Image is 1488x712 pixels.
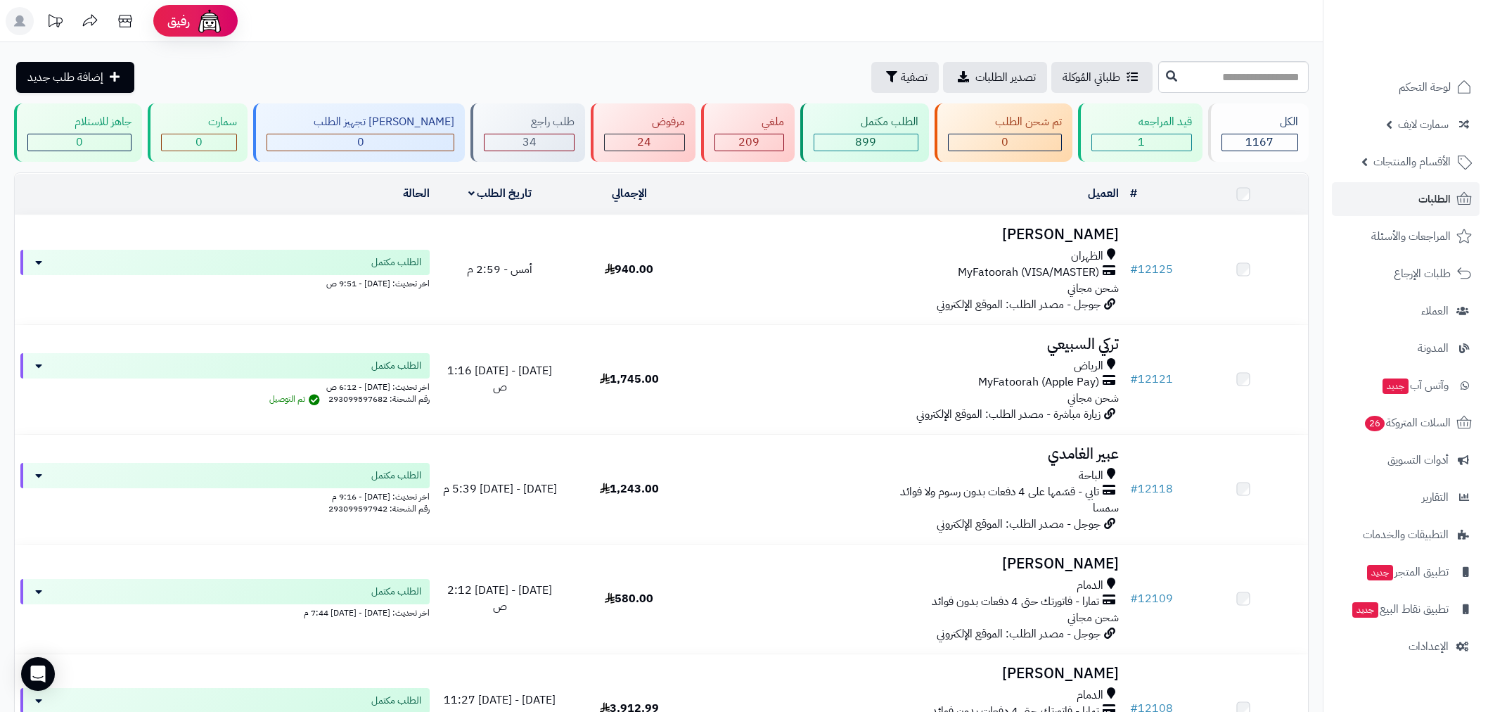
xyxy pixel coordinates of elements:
span: سمسا [1093,500,1119,516]
span: 0 [1001,134,1008,151]
span: جوجل - مصدر الطلب: الموقع الإلكتروني [937,296,1101,313]
a: تحديثات المنصة [37,7,72,39]
span: [DATE] - [DATE] 1:16 ص [447,362,552,395]
a: قيد المراجعه 1 [1075,103,1205,162]
a: السلات المتروكة26 [1332,406,1480,440]
span: تطبيق المتجر [1366,562,1449,582]
span: 580.00 [605,590,653,607]
div: 209 [715,134,783,151]
a: تاريخ الطلب [468,185,532,202]
span: وآتس آب [1381,376,1449,395]
a: سمارت 0 [145,103,250,162]
span: الطلب مكتمل [371,694,421,708]
span: # [1130,590,1138,607]
a: العميل [1088,185,1119,202]
span: السلات المتروكة [1364,413,1451,433]
span: المراجعات والأسئلة [1371,227,1451,246]
span: رقم الشحنة: 293099597682 [328,393,430,405]
span: الطلب مكتمل [371,585,421,599]
span: 1 [1138,134,1145,151]
div: ملغي [714,114,784,130]
span: جوجل - مصدر الطلب: الموقع الإلكتروني [937,516,1101,533]
span: جديد [1367,565,1393,580]
a: #12109 [1130,590,1173,607]
span: إضافة طلب جديد [27,69,103,86]
div: اخر تحديث: [DATE] - [DATE] 7:44 م [20,604,430,619]
span: جديد [1383,379,1409,394]
span: 24 [637,134,651,151]
a: #12121 [1130,371,1173,388]
a: التقارير [1332,481,1480,514]
span: الدمام [1077,578,1103,594]
div: اخر تحديث: [DATE] - 6:12 ص [20,379,430,393]
span: 899 [855,134,876,151]
a: ملغي 209 [698,103,797,162]
span: التقارير [1422,488,1449,507]
span: رقم الشحنة: 293099597942 [328,502,430,515]
span: شحن مجاني [1067,390,1119,407]
div: طلب راجع [484,114,575,130]
a: #12118 [1130,481,1173,497]
a: وآتس آبجديد [1332,369,1480,402]
a: العملاء [1332,294,1480,328]
div: الكل [1221,114,1298,130]
h3: عبير الغامدي [700,446,1119,462]
h3: [PERSON_NAME] [700,227,1119,243]
span: [DATE] - [DATE] 5:39 م [443,481,557,497]
span: المدونة [1418,338,1449,358]
span: تم التوصيل [269,393,323,405]
a: # [1130,185,1137,202]
a: تطبيق نقاط البيعجديد [1332,592,1480,626]
a: إضافة طلب جديد [16,62,134,93]
a: الكل1167 [1205,103,1311,162]
span: العملاء [1421,301,1449,321]
span: # [1130,481,1138,497]
div: تم شحن الطلب [948,114,1062,130]
span: 0 [357,134,364,151]
a: طلب راجع 34 [468,103,588,162]
a: تطبيق المتجرجديد [1332,555,1480,589]
div: 899 [814,134,918,151]
span: سمارت لايف [1398,115,1449,134]
span: 209 [738,134,759,151]
a: تصدير الطلبات [943,62,1047,93]
span: أمس - 2:59 م [467,261,532,278]
span: 0 [76,134,83,151]
a: جاهز للاستلام 0 [11,103,145,162]
div: الطلب مكتمل [814,114,918,130]
span: تمارا - فاتورتك حتى 4 دفعات بدون فوائد [932,594,1099,610]
h3: تركي السبيعي [700,336,1119,352]
span: MyFatoorah (VISA/MASTER) [958,265,1099,281]
div: 24 [605,134,684,151]
span: الظهران [1071,248,1103,265]
div: 0 [28,134,131,151]
span: الطلب مكتمل [371,469,421,483]
span: الطلب مكتمل [371,359,421,373]
span: الطلب مكتمل [371,255,421,269]
div: 0 [267,134,454,151]
div: 0 [949,134,1061,151]
a: الإجمالي [612,185,647,202]
a: أدوات التسويق [1332,443,1480,477]
a: [PERSON_NAME] تجهيز الطلب 0 [250,103,468,162]
a: المدونة [1332,331,1480,365]
span: طلبات الإرجاع [1394,264,1451,284]
a: مرفوض 24 [588,103,698,162]
span: [DATE] - [DATE] 2:12 ص [447,582,552,615]
span: شحن مجاني [1067,280,1119,297]
span: طلباتي المُوكلة [1063,69,1120,86]
span: شحن مجاني [1067,609,1119,626]
span: 26 [1365,416,1385,431]
a: طلبات الإرجاع [1332,257,1480,291]
span: جديد [1352,602,1378,618]
span: الأقسام والمنتجات [1373,152,1451,172]
h3: [PERSON_NAME] [700,666,1119,682]
a: تم شحن الطلب 0 [932,103,1075,162]
a: التطبيقات والخدمات [1332,518,1480,552]
span: MyFatoorah (Apple Pay) [978,374,1099,390]
a: الإعدادات [1332,630,1480,663]
div: اخر تحديث: [DATE] - 9:51 ص [20,275,430,290]
a: لوحة التحكم [1332,70,1480,104]
span: رفيق [167,13,190,30]
div: سمارت [161,114,237,130]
